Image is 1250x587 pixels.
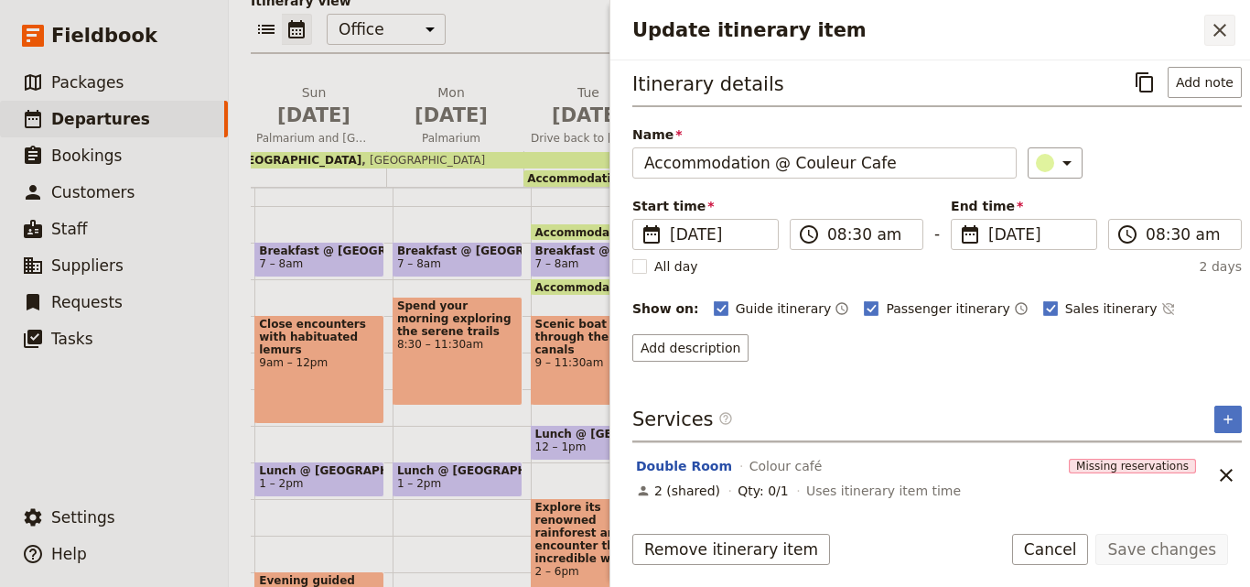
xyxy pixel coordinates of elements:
span: ​ [959,223,981,245]
button: Time shown on passenger itinerary [1014,298,1029,320]
span: Sales itinerary [1065,299,1158,318]
button: Edit this service option [636,457,732,475]
div: Accommodation @ [GEOGRAPHIC_DATA][GEOGRAPHIC_DATA] [112,152,650,168]
button: ​ [1028,147,1083,179]
span: Lunch @ [GEOGRAPHIC_DATA] [259,464,380,477]
span: Close encounters with habituated lemurs [259,318,380,356]
span: 7 – 8am [397,257,441,270]
button: Mon [DATE]Palmarium [386,83,523,151]
input: ​ [1146,223,1230,245]
span: Name [632,125,1017,144]
div: Breakfast @ [GEOGRAPHIC_DATA]7 – 8am [254,242,384,277]
span: Settings [51,508,115,527]
span: 9 – 11:30am [535,356,656,369]
button: Add note [1168,67,1242,98]
button: Time shown on guide itinerary [835,298,849,320]
span: 2 – 6pm [535,565,656,578]
span: Customers [51,183,135,201]
div: 2 (shared) [636,482,720,500]
span: Palmarium [386,131,516,146]
span: Lunch @ [GEOGRAPHIC_DATA] [535,428,656,440]
span: 7 – 8am [259,257,303,270]
div: Close encounters with habituated lemurs9am – 12pm [254,315,384,424]
div: Breakfast @ [GEOGRAPHIC_DATA]7 – 8am [393,242,523,277]
button: Remove itinerary item [632,534,830,565]
span: Requests [51,293,123,311]
button: Save changes [1095,534,1228,565]
div: Accommodation @ [GEOGRAPHIC_DATA] [531,278,661,296]
span: Fieldbook [51,22,157,49]
span: [DATE] [256,102,372,129]
div: Lunch @ [GEOGRAPHIC_DATA]12 – 1pm [531,425,661,461]
span: End time [951,197,1097,215]
span: 12 – 1pm [535,440,587,453]
h2: Tue [531,83,646,129]
span: ​ [1116,223,1138,245]
span: 1 – 2pm [397,477,441,490]
span: Bookings [51,147,122,165]
span: Packages [51,73,124,92]
span: Help [51,545,87,563]
span: Breakfast @ [GEOGRAPHIC_DATA] [397,245,518,257]
span: Departures [51,110,150,128]
div: Spend your morning exploring the serene trails8:30 – 11:30am [393,297,523,406]
span: Palmarium and [GEOGRAPHIC_DATA] [249,131,379,146]
span: Staff [51,220,88,238]
span: ​ [718,411,733,433]
span: [DATE] [393,102,509,129]
span: ​ [641,223,663,245]
span: - [934,223,940,250]
button: Time not shown on sales itinerary [1161,298,1176,320]
span: [DATE] [988,223,1085,245]
span: Accommodation @ [GEOGRAPHIC_DATA] [535,281,790,293]
span: Uses itinerary item time [806,482,961,500]
button: List view [251,14,282,45]
div: Scenic boat ride through the serene canals9 – 11:30am [531,315,661,406]
span: Suppliers [51,256,124,275]
h3: Itinerary details [632,71,784,98]
span: Explore its renowned rainforest and encounter the incredible wildlife [535,501,656,565]
span: 7 – 8am [535,257,579,270]
input: Name [632,147,1017,179]
span: 2 days [1200,257,1242,276]
input: ​ [827,223,911,245]
div: Qty: 0/1 [738,482,788,500]
button: Cancel [1012,534,1089,565]
div: Accommodation @ [GEOGRAPHIC_DATA][GEOGRAPHIC_DATA] [523,170,787,187]
h2: Mon [393,83,509,129]
span: Breakfast @ [GEOGRAPHIC_DATA] [259,245,380,257]
button: Calendar view [282,14,312,45]
h2: Update itinerary item [632,16,1204,44]
span: Lunch @ [GEOGRAPHIC_DATA] [397,464,518,477]
div: Lunch @ [GEOGRAPHIC_DATA]1 – 2pm [393,462,523,497]
span: All day [654,257,698,276]
button: Add description [632,334,749,362]
span: 1 – 2pm [259,477,303,490]
span: Passenger itinerary [886,299,1009,318]
span: Guide itinerary [736,299,832,318]
button: Close drawer [1204,15,1235,46]
span: Start time [632,197,779,215]
button: Copy itinerary item [1129,67,1160,98]
button: Tue [DATE]Drive back to [GEOGRAPHIC_DATA] [523,83,661,151]
div: ​ [1038,152,1078,174]
span: Drive back to [GEOGRAPHIC_DATA] [523,131,653,146]
span: Tasks [51,330,93,348]
span: [GEOGRAPHIC_DATA] [361,154,485,167]
span: 9am – 12pm [259,356,380,369]
h2: Sun [256,83,372,129]
button: Sun [DATE]Palmarium and [GEOGRAPHIC_DATA] [249,83,386,151]
button: Add service inclusion [1214,406,1242,433]
span: [DATE] [531,102,646,129]
span: Spend your morning exploring the serene trails [397,299,518,338]
span: ​ [718,411,733,426]
div: Breakfast @ [GEOGRAPHIC_DATA]7 – 8am [531,242,661,277]
button: Unlink service [1211,460,1242,491]
span: [DATE] [670,223,767,245]
div: Show on: [632,299,699,318]
span: Accommodation @ [GEOGRAPHIC_DATA] [535,226,790,238]
span: Colour café [749,457,823,475]
div: Lunch @ [GEOGRAPHIC_DATA]1 – 2pm [254,462,384,497]
span: ​ [798,223,820,245]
